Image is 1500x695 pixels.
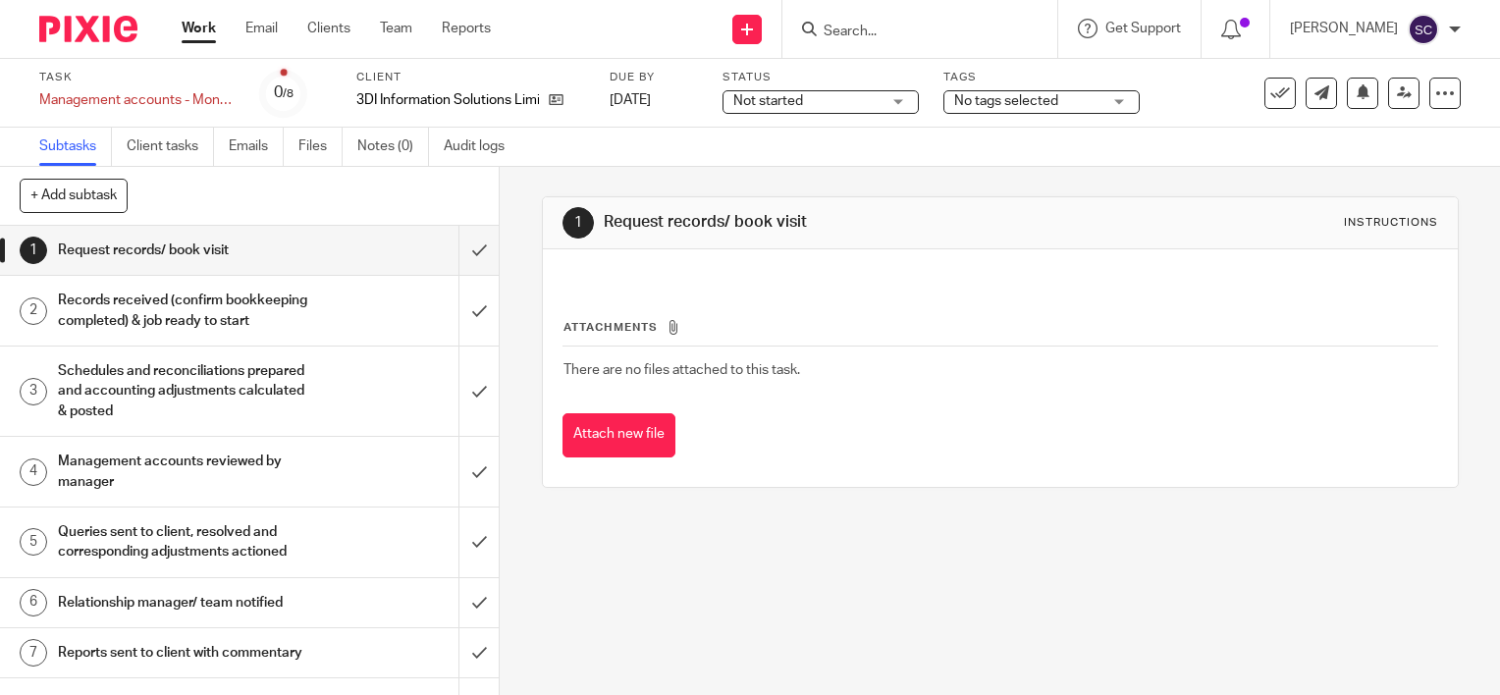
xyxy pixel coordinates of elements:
div: 6 [20,589,47,616]
div: 1 [20,237,47,264]
i: Open client page [549,92,563,107]
a: Subtasks [39,128,112,166]
div: Mark as done [458,508,499,577]
div: Instructions [1344,215,1438,231]
div: 0 [274,81,294,104]
p: 3DI Information Solutions Limited [356,90,539,110]
h1: Management accounts reviewed by manager [58,447,312,497]
a: Files [298,128,343,166]
h1: Request records/ book visit [604,212,1042,233]
div: 5 [20,528,47,556]
h1: Reports sent to client with commentary [58,638,312,668]
div: Mark as done [458,276,499,346]
h1: Queries sent to client, resolved and corresponding adjustments actioned [58,517,312,567]
img: Pixie [39,16,137,42]
a: Audit logs [444,128,519,166]
div: Management accounts - Monthly [39,90,236,110]
div: 2 [20,297,47,325]
h1: Request records/ book visit [58,236,312,265]
input: Search [822,24,998,41]
label: Task [39,70,236,85]
span: There are no files attached to this task. [563,363,800,377]
a: Emails [229,128,284,166]
small: /8 [283,88,294,99]
div: 7 [20,639,47,667]
div: 1 [562,207,594,239]
span: Attachments [563,322,658,333]
div: Mark as done [458,578,499,627]
span: No tags selected [954,94,1058,108]
a: Reports [442,19,491,38]
div: 3 [20,378,47,405]
a: Email [245,19,278,38]
label: Status [723,70,919,85]
h1: Records received (confirm bookkeeping completed) & job ready to start [58,286,312,336]
div: Mark as done [458,437,499,507]
span: Get Support [1105,22,1181,35]
a: Notes (0) [357,128,429,166]
div: Mark as done [458,628,499,677]
div: 4 [20,458,47,486]
button: + Add subtask [20,179,128,212]
a: Clients [307,19,350,38]
img: svg%3E [1408,14,1439,45]
a: Team [380,19,412,38]
a: Reassign task [1388,78,1420,109]
label: Tags [943,70,1140,85]
button: Snooze task [1347,78,1378,109]
a: Client tasks [127,128,214,166]
div: Mark as done [458,226,499,275]
span: [DATE] [610,93,651,107]
label: Due by [610,70,698,85]
p: [PERSON_NAME] [1290,19,1398,38]
a: Send new email to 3DI Information Solutions Limited [1306,78,1337,109]
label: Client [356,70,585,85]
h1: Relationship manager/ team notified [58,588,312,617]
div: Mark as done [458,347,499,436]
h1: Schedules and reconciliations prepared and accounting adjustments calculated & posted [58,356,312,426]
span: Not started [733,94,803,108]
a: Work [182,19,216,38]
button: Attach new file [562,413,675,457]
